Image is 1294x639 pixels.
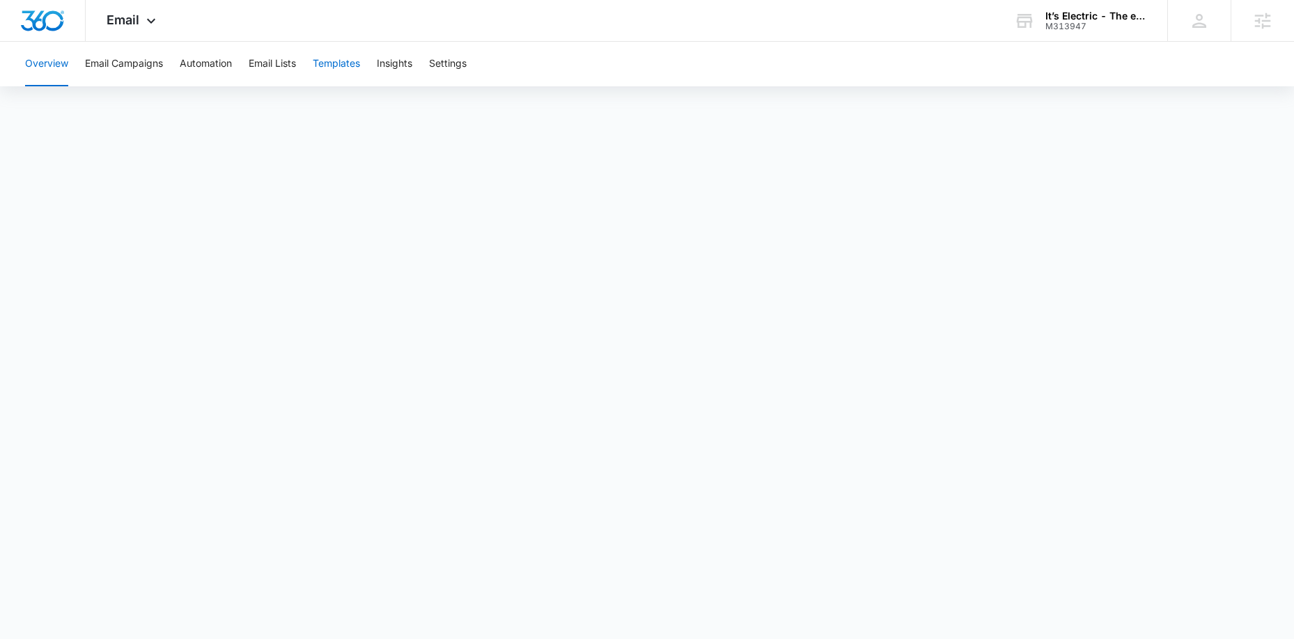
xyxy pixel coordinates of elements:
[429,42,467,86] button: Settings
[377,42,412,86] button: Insights
[1045,22,1147,31] div: account id
[25,42,68,86] button: Overview
[1045,10,1147,22] div: account name
[85,42,163,86] button: Email Campaigns
[313,42,360,86] button: Templates
[249,42,296,86] button: Email Lists
[107,13,139,27] span: Email
[180,42,232,86] button: Automation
